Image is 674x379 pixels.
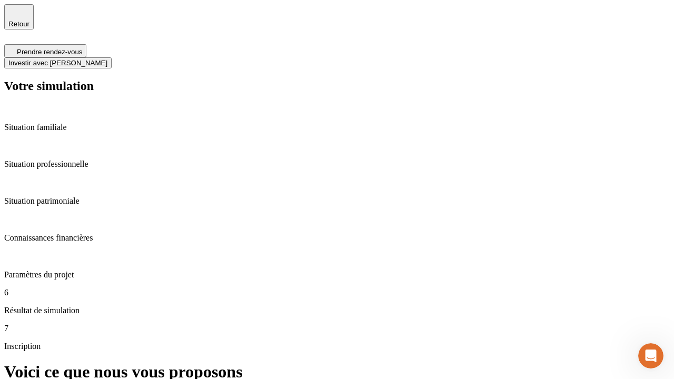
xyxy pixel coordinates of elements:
[4,324,670,333] p: 7
[4,159,670,169] p: Situation professionnelle
[17,48,82,56] span: Prendre rendez-vous
[4,233,670,243] p: Connaissances financières
[4,288,670,297] p: 6
[4,196,670,206] p: Situation patrimoniale
[4,57,112,68] button: Investir avec [PERSON_NAME]
[4,306,670,315] p: Résultat de simulation
[4,123,670,132] p: Situation familiale
[638,343,663,368] iframe: Intercom live chat
[4,342,670,351] p: Inscription
[8,20,29,28] span: Retour
[4,44,86,57] button: Prendre rendez-vous
[4,4,34,29] button: Retour
[8,59,107,67] span: Investir avec [PERSON_NAME]
[4,79,670,93] h2: Votre simulation
[4,270,670,280] p: Paramètres du projet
